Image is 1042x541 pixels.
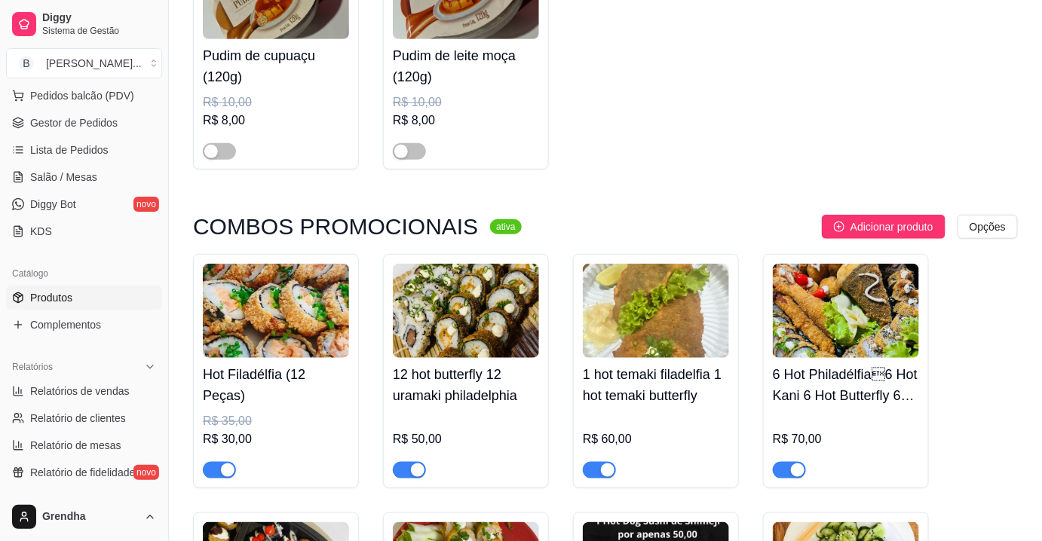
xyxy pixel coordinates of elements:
[30,290,72,305] span: Produtos
[970,219,1006,235] span: Opções
[30,317,101,332] span: Complementos
[6,165,162,189] a: Salão / Mesas
[203,45,349,87] h4: Pudim de cupuaçu (120g)
[6,379,162,403] a: Relatórios de vendas
[393,93,539,112] div: R$ 10,00
[393,112,539,130] div: R$ 8,00
[583,264,729,358] img: product-image
[6,460,162,484] a: Relatório de fidelidadenovo
[393,364,539,406] h4: 12 hot butterfly 12 uramaki philadelphia
[30,142,109,157] span: Lista de Pedidos
[203,93,349,112] div: R$ 10,00
[203,430,349,448] div: R$ 30,00
[490,219,521,234] sup: ativa
[773,430,919,448] div: R$ 70,00
[30,438,121,453] span: Relatório de mesas
[6,219,162,243] a: KDS
[30,170,97,185] span: Salão / Mesas
[393,264,539,358] img: product-image
[193,218,478,236] h3: COMBOS PROMOCIONAIS
[203,264,349,358] img: product-image
[30,88,134,103] span: Pedidos balcão (PDV)
[393,45,539,87] h4: Pudim de leite moça (120g)
[6,111,162,135] a: Gestor de Pedidos
[12,361,53,373] span: Relatórios
[822,215,945,239] button: Adicionar produto
[6,192,162,216] a: Diggy Botnovo
[6,48,162,78] button: Select a team
[30,197,76,212] span: Diggy Bot
[30,465,135,480] span: Relatório de fidelidade
[46,56,142,71] div: [PERSON_NAME] ...
[834,222,844,232] span: plus-circle
[773,264,919,358] img: product-image
[583,430,729,448] div: R$ 60,00
[30,115,118,130] span: Gestor de Pedidos
[42,11,156,25] span: Diggy
[6,84,162,108] button: Pedidos balcão (PDV)
[6,286,162,310] a: Produtos
[583,364,729,406] h4: 1 hot temaki filadelfia 1 hot temaki butterfly
[19,56,34,71] span: B
[6,433,162,457] a: Relatório de mesas
[203,112,349,130] div: R$ 8,00
[6,406,162,430] a: Relatório de clientes
[30,384,130,399] span: Relatórios de vendas
[393,430,539,448] div: R$ 50,00
[6,313,162,337] a: Complementos
[203,412,349,430] div: R$ 35,00
[30,411,126,426] span: Relatório de clientes
[42,25,156,37] span: Sistema de Gestão
[30,224,52,239] span: KDS
[6,499,162,535] button: Grendha
[42,510,138,524] span: Grendha
[203,364,349,406] h4: Hot Filadélfia (12 Peças)
[773,364,919,406] h4: 6 Hot Philadélfia6 Hot Kani 6 Hot Butterfly 6 Hot Skin 4 Hot Ball 1 Temaki Hot kani 3 tempurá
[6,138,162,162] a: Lista de Pedidos
[850,219,933,235] span: Adicionar produto
[6,261,162,286] div: Catálogo
[958,215,1018,239] button: Opções
[6,6,162,42] a: DiggySistema de Gestão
